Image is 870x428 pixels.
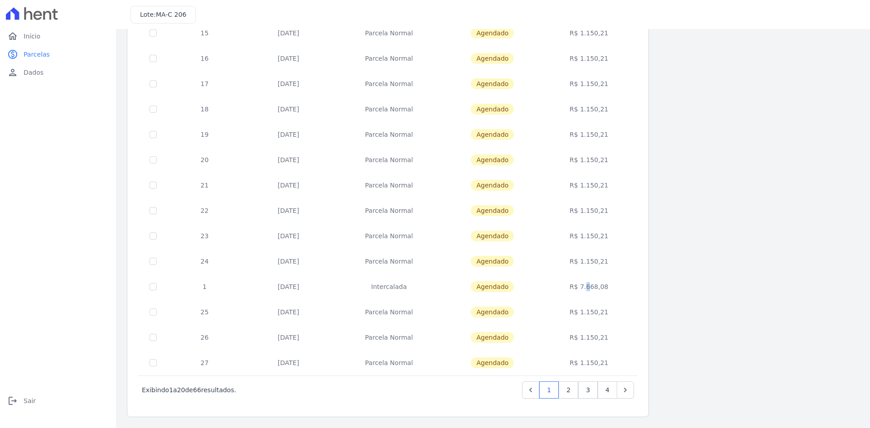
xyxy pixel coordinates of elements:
td: [DATE] [242,122,335,147]
h3: Lote: [140,10,186,19]
td: Parcela Normal [335,173,443,198]
td: R$ 1.150,21 [542,147,636,173]
td: [DATE] [242,350,335,375]
td: Parcela Normal [335,20,443,46]
td: 15 [168,20,242,46]
td: R$ 1.150,21 [542,223,636,249]
span: Sair [24,396,36,405]
td: [DATE] [242,249,335,274]
a: 2 [559,381,578,399]
td: 18 [168,96,242,122]
i: home [7,31,18,42]
td: Parcela Normal [335,198,443,223]
td: Parcela Normal [335,299,443,325]
td: Parcela Normal [335,71,443,96]
a: Next [617,381,634,399]
td: [DATE] [242,71,335,96]
td: 27 [168,350,242,375]
span: Agendado [471,332,514,343]
td: 23 [168,223,242,249]
span: Agendado [471,281,514,292]
td: R$ 1.150,21 [542,173,636,198]
td: R$ 1.150,21 [542,96,636,122]
td: [DATE] [242,173,335,198]
a: homeInício [4,27,112,45]
span: Agendado [471,78,514,89]
a: personDados [4,63,112,82]
span: Agendado [471,307,514,317]
span: Agendado [471,231,514,241]
span: Dados [24,68,43,77]
td: Parcela Normal [335,122,443,147]
span: Agendado [471,256,514,267]
td: [DATE] [242,223,335,249]
td: Parcela Normal [335,223,443,249]
td: R$ 1.150,21 [542,198,636,223]
td: R$ 1.150,21 [542,20,636,46]
a: 1 [539,381,559,399]
span: Agendado [471,53,514,64]
td: 19 [168,122,242,147]
td: R$ 1.150,21 [542,249,636,274]
i: person [7,67,18,78]
a: Previous [522,381,539,399]
td: R$ 1.150,21 [542,299,636,325]
td: R$ 1.150,21 [542,122,636,147]
a: 3 [578,381,598,399]
span: Início [24,32,40,41]
span: Agendado [471,104,514,115]
span: Parcelas [24,50,50,59]
td: 25 [168,299,242,325]
p: Exibindo a de resultados. [142,385,236,394]
td: [DATE] [242,274,335,299]
span: Agendado [471,154,514,165]
td: [DATE] [242,325,335,350]
td: 26 [168,325,242,350]
td: 22 [168,198,242,223]
td: 20 [168,147,242,173]
td: Parcela Normal [335,325,443,350]
td: Parcela Normal [335,46,443,71]
td: 24 [168,249,242,274]
td: [DATE] [242,46,335,71]
span: 66 [193,386,201,394]
span: Agendado [471,180,514,191]
td: 16 [168,46,242,71]
td: Parcela Normal [335,96,443,122]
td: R$ 7.668,08 [542,274,636,299]
td: [DATE] [242,20,335,46]
span: Agendado [471,129,514,140]
a: logoutSair [4,392,112,410]
a: 4 [598,381,617,399]
span: MA-C 206 [156,11,186,18]
td: R$ 1.150,21 [542,46,636,71]
span: Agendado [471,28,514,38]
i: paid [7,49,18,60]
td: 1 [168,274,242,299]
td: [DATE] [242,299,335,325]
td: [DATE] [242,198,335,223]
td: Parcela Normal [335,249,443,274]
td: R$ 1.150,21 [542,71,636,96]
td: 17 [168,71,242,96]
span: Agendado [471,357,514,368]
td: Intercalada [335,274,443,299]
td: [DATE] [242,96,335,122]
span: Agendado [471,205,514,216]
td: [DATE] [242,147,335,173]
td: 21 [168,173,242,198]
td: Parcela Normal [335,350,443,375]
td: R$ 1.150,21 [542,350,636,375]
td: R$ 1.150,21 [542,325,636,350]
a: paidParcelas [4,45,112,63]
span: 1 [169,386,173,394]
i: logout [7,395,18,406]
span: 20 [177,386,185,394]
td: Parcela Normal [335,147,443,173]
